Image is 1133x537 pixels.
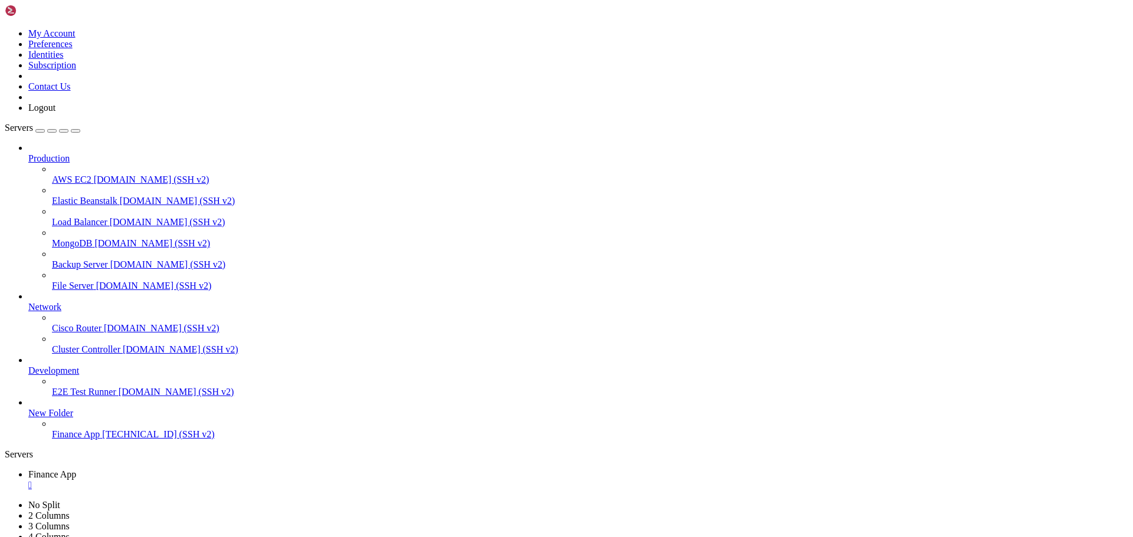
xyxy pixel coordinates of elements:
[5,85,980,95] x-row: System load: 0.0 Processes: 196
[5,355,980,365] x-row: From [DOMAIN_NAME]:Chadis16/finance-app
[52,429,100,439] span: Finance App
[52,376,1128,397] li: E2E Test Runner [DOMAIN_NAME] (SSH v2)
[110,259,226,269] span: [DOMAIN_NAME] (SSH v2)
[52,238,1128,249] a: MongoDB [DOMAIN_NAME] (SSH v2)
[28,39,73,49] a: Preferences
[52,238,92,248] span: MongoDB
[52,281,94,291] span: File Server
[123,344,238,354] span: [DOMAIN_NAME] (SSH v2)
[5,235,980,245] x-row: Enable ESM Apps to receive additional future security updates.
[52,259,1128,270] a: Backup Server [DOMAIN_NAME] (SSH v2)
[52,419,1128,440] li: Finance App [TECHNICAL_ID] (SSH v2)
[5,446,980,456] x-row: : $
[28,521,70,531] a: 3 Columns
[28,408,73,418] span: New Folder
[104,323,220,333] span: [DOMAIN_NAME] (SSH v2)
[52,334,1128,355] li: Cluster Controller [DOMAIN_NAME] (SSH v2)
[28,81,71,91] a: Contact Us
[5,123,33,133] span: Servers
[119,387,234,397] span: [DOMAIN_NAME] (SSH v2)
[28,365,79,375] span: Development
[28,291,1128,355] li: Network
[52,259,108,269] span: Backup Server
[52,387,116,397] span: E2E Test Runner
[5,5,980,15] x-row: Welcome to Ubuntu 24.04.3 LTS (GNU/Linux 6.14.0-1013-oracle aarch64)
[273,446,278,456] div: (54, 44)
[5,135,980,145] x-row: * Strictly confined Kubernetes makes edge and IoT secure. Learn how MicroK8s
[28,397,1128,440] li: New Folder
[28,355,1128,397] li: Development
[28,28,76,38] a: My Account
[5,436,980,446] x-row: : $ sudo systemctl restart nginx
[142,436,250,445] span: /home/ubuntu/financeapp
[52,196,117,206] span: Elastic Beanstalk
[28,153,70,163] span: Production
[5,165,980,175] x-row: [URL][DOMAIN_NAME]
[28,365,1128,376] a: Development
[52,387,1128,397] a: E2E Test Runner [DOMAIN_NAME] (SSH v2)
[94,238,210,248] span: [DOMAIN_NAME] (SSH v2)
[52,164,1128,185] li: AWS EC2 [DOMAIN_NAME] (SSH v2)
[5,345,980,355] x-row: Unpacking objects: 100% (3/3), 331 bytes | 165.00 KiB/s, done.
[28,480,1128,490] div: 
[5,205,980,215] x-row: 16 updates can be applied immediately.
[5,285,137,295] span: chadm@instance-20250808-1405
[5,416,980,426] x-row: : $ sudo systemctl restart financeapp
[5,365,980,375] x-row: * branch master -> FETCH_HEAD
[28,302,1128,312] a: Network
[28,302,61,312] span: Network
[96,281,212,291] span: [DOMAIN_NAME] (SSH v2)
[5,123,80,133] a: Servers
[52,185,1128,206] li: Elastic Beanstalk [DOMAIN_NAME] (SSH v2)
[94,174,209,185] span: [DOMAIN_NAME] (SSH v2)
[5,375,980,386] x-row: b7cbc112..1732d0c7 master -> origin/master
[28,50,64,60] a: Identities
[52,217,107,227] span: Load Balancer
[28,510,70,520] a: 2 Columns
[28,60,76,70] a: Subscription
[5,65,980,75] x-row: System information as of [DATE]
[102,429,214,439] span: [TECHNICAL_ID] (SSH v2)
[52,174,91,185] span: AWS EC2
[28,469,1128,490] a: Finance App
[52,174,1128,185] a: AWS EC2 [DOMAIN_NAME] (SSH v2)
[5,295,980,305] x-row: : $ git pull origin master
[5,105,980,115] x-row: Memory usage: 12% IPv4 address for enp0s6: [TECHNICAL_ID]
[5,145,980,155] x-row: just raised the bar for easy, resilient and secure K8s cluster deployment.
[5,185,980,195] x-row: Expanded Security Maintenance for Applications is not enabled.
[5,315,980,325] x-row: remote: Counting objects: 100% (5/5), done.
[57,396,66,405] span: ++
[110,217,225,227] span: [DOMAIN_NAME] (SSH v2)
[5,325,980,335] x-row: remote: Compressing objects: 100% (1/1), done.
[5,245,980,255] x-row: See [URL][DOMAIN_NAME] or run: sudo pro status
[5,406,980,416] x-row: 1 file changed, 2 insertions(+)
[5,295,137,305] span: chadm@instance-20250808-1405
[5,45,980,55] x-row: * Support: [URL][DOMAIN_NAME]
[52,344,1128,355] a: Cluster Controller [DOMAIN_NAME] (SSH v2)
[5,426,980,436] x-row: [sudo] password for chadm:
[5,95,980,105] x-row: Usage of /: 15.1% of 44.07GB Users logged in: 0
[28,143,1128,291] li: Production
[5,25,980,35] x-row: * Documentation: [URL][DOMAIN_NAME]
[52,429,1128,440] a: Finance App [TECHNICAL_ID] (SSH v2)
[28,469,76,479] span: Finance App
[28,103,55,113] a: Logout
[142,446,250,455] span: /home/ubuntu/financeapp
[52,281,1128,291] a: File Server [DOMAIN_NAME] (SSH v2)
[52,249,1128,270] li: Backup Server [DOMAIN_NAME] (SSH v2)
[5,416,137,425] span: chadm@instance-20250808-1405
[52,270,1128,291] li: File Server [DOMAIN_NAME] (SSH v2)
[5,449,1128,460] div: Servers
[28,153,1128,164] a: Production
[142,295,250,305] span: /home/ubuntu/financeapp
[120,196,235,206] span: [DOMAIN_NAME] (SSH v2)
[52,344,120,354] span: Cluster Controller
[52,196,1128,206] a: Elastic Beanstalk [DOMAIN_NAME] (SSH v2)
[142,416,250,425] span: /home/ubuntu/financeapp
[28,408,1128,419] a: New Folder
[5,305,980,315] x-row: remote: Enumerating objects: 5, done.
[5,5,73,17] img: Shellngn
[5,115,980,125] x-row: Swap usage: 0%
[5,285,980,295] x-row: : $ cd /home/ubuntu/financeapp
[52,312,1128,334] li: Cisco Router [DOMAIN_NAME] (SSH v2)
